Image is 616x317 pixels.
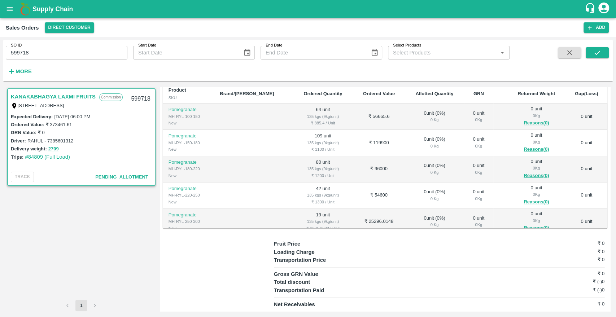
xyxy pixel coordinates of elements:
[18,103,64,108] label: [STREET_ADDRESS]
[549,240,604,247] h6: ₹ 0
[299,218,347,225] div: 135 kgs (9kg/unit)
[1,1,18,17] button: open drawer
[513,224,560,232] button: Reasons(0)
[585,3,597,16] div: customer-support
[353,208,405,235] td: ₹ 25296.0148
[393,43,421,48] label: Select Products
[473,91,484,96] b: GRN
[293,156,353,182] td: 80 unit
[513,185,560,206] div: 0 unit
[549,270,604,277] h6: ₹ 0
[169,218,209,225] div: MH-RYL-250-300
[169,140,209,146] div: MH-RYL-150-180
[169,120,209,126] div: New
[169,87,186,93] b: Product
[261,46,365,60] input: End Date
[299,172,347,179] div: ₹ 1200 / Unit
[470,215,488,228] div: 0 unit
[11,138,26,144] label: Driver:
[16,69,32,74] strong: More
[38,130,45,135] label: ₹ 0
[513,172,560,180] button: Reasons(0)
[240,46,254,60] button: Choose date
[549,248,604,255] h6: ₹ 0
[549,278,604,285] h6: ₹ (-)0
[274,300,357,308] p: Net Receivables
[127,91,154,107] div: 599718
[274,278,357,286] p: Total discount
[411,221,458,228] div: 0 Kg
[169,199,209,205] div: New
[353,182,405,209] td: ₹ 54600
[566,156,607,182] td: 0 unit
[549,300,604,308] h6: ₹ 0
[54,114,90,119] label: [DATE] 06:00 PM
[299,113,347,120] div: 135 kgs (9kg/unit)
[513,211,560,232] div: 0 unit
[566,104,607,130] td: 0 unit
[368,46,381,60] button: Choose date
[390,48,495,57] input: Select Products
[274,240,357,248] p: Fruit Price
[513,191,560,198] div: 0 Kg
[138,43,156,48] label: Start Date
[299,120,347,126] div: ₹ 885.4 / Unit
[513,113,560,119] div: 0 Kg
[169,192,209,198] div: MH-RYL-220-250
[169,133,209,140] p: Pomegranate
[169,113,209,120] div: MH-RYL-100-150
[25,154,70,160] a: #84809 (Full Load)
[6,46,127,60] input: Enter SO ID
[11,154,23,160] label: Trips:
[95,174,148,180] span: Pending_Allotment
[18,2,32,16] img: logo
[45,122,72,127] label: ₹ 373461.61
[274,286,357,294] p: Transportation Paid
[470,195,488,202] div: 0 Kg
[11,146,47,151] label: Delivery weight:
[575,91,598,96] b: Gap(Loss)
[498,48,507,57] button: Open
[48,145,59,153] button: 2709
[411,116,458,123] div: 0 Kg
[61,300,102,311] nav: pagination navigation
[513,106,560,127] div: 0 unit
[299,146,347,153] div: ₹ 1100 / Unit
[566,182,607,209] td: 0 unit
[513,119,560,127] button: Reasons(0)
[6,65,34,78] button: More
[169,166,209,172] div: MH-RYL-180-220
[220,91,274,96] b: Brand/[PERSON_NAME]
[169,185,209,192] p: Pomegranate
[299,166,347,172] div: 135 kgs (9kg/unit)
[470,189,488,202] div: 0 unit
[513,158,560,180] div: 0 unit
[75,300,87,311] button: page 1
[363,91,395,96] b: Ordered Value
[299,140,347,146] div: 135 kgs (9kg/unit)
[470,169,488,176] div: 0 Kg
[274,248,357,256] p: Loading Charge
[411,162,458,176] div: 0 unit ( 0 %)
[11,43,22,48] label: SO ID
[584,22,609,33] button: Add
[274,270,357,278] p: Gross GRN Value
[470,110,488,123] div: 0 unit
[411,189,458,202] div: 0 unit ( 0 %)
[32,5,73,13] b: Supply Chain
[27,138,73,144] label: RAHUL - 7385601312
[303,91,342,96] b: Ordered Quantity
[169,94,209,101] div: SKU
[513,217,560,224] div: 0 Kg
[470,116,488,123] div: 0 Kg
[353,130,405,156] td: ₹ 119900
[411,215,458,228] div: 0 unit ( 0 %)
[470,221,488,228] div: 0 Kg
[513,198,560,206] button: Reasons(0)
[470,162,488,176] div: 0 unit
[11,92,96,101] a: KANAKABHAGYA LAXMI FRUITS
[411,143,458,149] div: 0 Kg
[517,91,555,96] b: Returned Weight
[411,169,458,176] div: 0 Kg
[566,208,607,235] td: 0 unit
